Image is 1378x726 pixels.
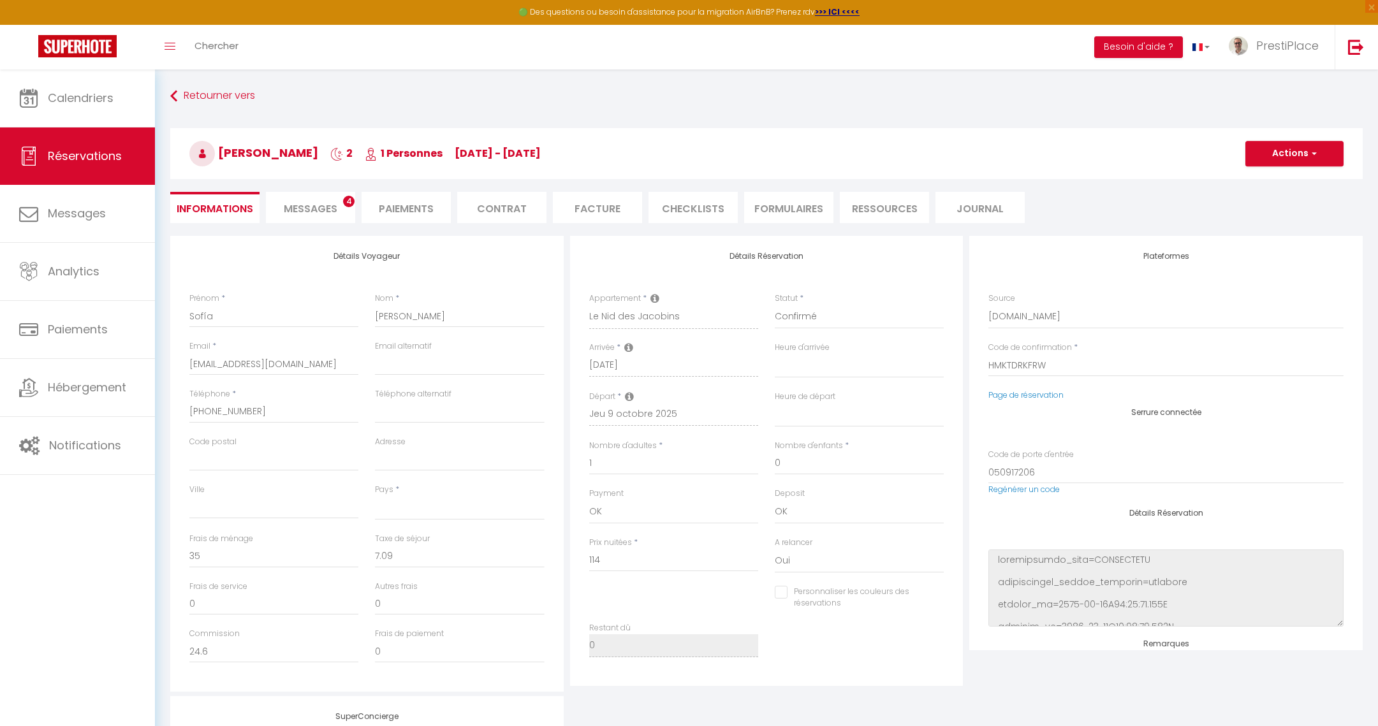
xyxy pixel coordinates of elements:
span: Réservations [48,148,122,164]
label: Frais de paiement [375,628,444,640]
label: Source [988,293,1015,305]
a: Regénérer un code [988,484,1060,495]
li: Contrat [457,192,546,223]
h4: Détails Réservation [589,252,944,261]
li: Informations [170,192,260,223]
li: CHECKLISTS [649,192,738,223]
button: Besoin d'aide ? [1094,36,1183,58]
label: Email alternatif [375,340,432,352]
a: ... PrestiPlace [1219,25,1335,69]
a: >>> ICI <<<< [815,6,860,17]
span: 4 [343,196,355,207]
label: Nombre d'enfants [775,440,843,452]
a: Page de réservation [988,389,1064,400]
label: Nombre d'adultes [589,440,657,452]
label: Heure d'arrivée [775,342,830,354]
label: Départ [589,391,615,403]
li: Facture [553,192,642,223]
label: Frais de ménage [189,533,253,545]
a: Chercher [185,25,248,69]
label: Taxe de séjour [375,533,430,545]
label: Code de confirmation [988,342,1072,354]
label: Heure de départ [775,391,835,403]
label: Prix nuitées [589,537,632,549]
li: Journal [935,192,1025,223]
h4: Détails Réservation [988,509,1344,518]
label: Téléphone alternatif [375,388,451,400]
label: Payment [589,488,624,500]
label: Téléphone [189,388,230,400]
label: Ville [189,484,205,496]
label: Appartement [589,293,641,305]
span: 1 Personnes [365,146,443,161]
label: Email [189,340,210,352]
h4: Détails Voyageur [189,252,545,261]
img: logout [1348,39,1364,55]
img: Super Booking [38,35,117,57]
label: Nom [375,293,393,305]
h4: Remarques [988,639,1344,648]
span: Paiements [48,321,108,337]
a: Retourner vers [170,85,1363,108]
label: Autres frais [375,581,418,593]
span: Calendriers [48,90,114,106]
button: Actions [1245,141,1344,166]
span: [DATE] - [DATE] [455,146,541,161]
span: [PERSON_NAME] [189,145,318,161]
span: Messages [48,205,106,221]
h4: SuperConcierge [189,712,545,721]
span: Hébergement [48,379,126,395]
li: Ressources [840,192,929,223]
label: Statut [775,293,798,305]
label: Pays [375,484,393,496]
label: Prénom [189,293,219,305]
h4: Plateformes [988,252,1344,261]
span: Analytics [48,263,99,279]
span: Notifications [49,437,121,453]
label: Deposit [775,488,805,500]
span: 2 [330,146,353,161]
label: Code de porte d'entrée [988,449,1074,461]
label: Frais de service [189,581,247,593]
li: Paiements [362,192,451,223]
label: Arrivée [589,342,615,354]
label: Code postal [189,436,237,448]
h4: Serrure connectée [988,408,1344,417]
span: Messages [284,201,337,216]
img: ... [1229,36,1248,55]
label: Restant dû [589,622,631,634]
label: A relancer [775,537,812,549]
label: Adresse [375,436,406,448]
label: Commission [189,628,240,640]
li: FORMULAIRES [744,192,833,223]
span: PrestiPlace [1256,38,1319,54]
span: Chercher [194,39,238,52]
